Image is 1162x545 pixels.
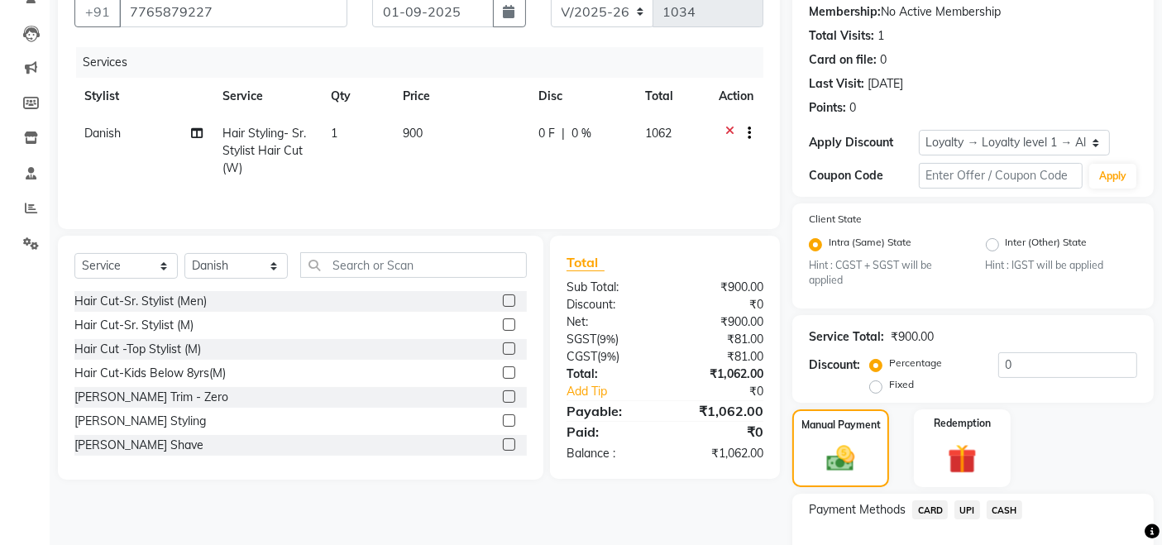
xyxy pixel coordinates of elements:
[554,313,665,331] div: Net:
[600,332,615,346] span: 9%
[829,235,911,255] label: Intra (Same) State
[939,441,986,477] img: _gift.svg
[571,125,591,142] span: 0 %
[645,126,672,141] span: 1062
[562,125,565,142] span: |
[554,383,683,400] a: Add Tip
[331,126,337,141] span: 1
[801,418,881,433] label: Manual Payment
[403,126,423,141] span: 900
[809,75,864,93] div: Last Visit:
[665,445,776,462] div: ₹1,062.00
[987,500,1022,519] span: CASH
[74,437,203,454] div: [PERSON_NAME] Shave
[554,422,665,442] div: Paid:
[809,134,918,151] div: Apply Discount
[809,167,918,184] div: Coupon Code
[986,258,1137,273] small: Hint : IGST will be applied
[665,313,776,331] div: ₹900.00
[300,252,527,278] input: Search or Scan
[934,416,991,431] label: Redemption
[809,3,881,21] div: Membership:
[891,328,934,346] div: ₹900.00
[74,341,201,358] div: Hair Cut -Top Stylist (M)
[849,99,856,117] div: 0
[74,413,206,430] div: [PERSON_NAME] Styling
[567,349,597,364] span: CGST
[393,78,528,115] th: Price
[222,126,306,175] span: Hair Styling- Sr. Stylist Hair Cut (W)
[889,356,942,371] label: Percentage
[889,377,914,392] label: Fixed
[665,331,776,348] div: ₹81.00
[684,383,777,400] div: ₹0
[1089,164,1136,189] button: Apply
[665,401,776,421] div: ₹1,062.00
[809,328,884,346] div: Service Total:
[809,501,906,519] span: Payment Methods
[868,75,903,93] div: [DATE]
[74,389,228,406] div: [PERSON_NAME] Trim - Zero
[554,445,665,462] div: Balance :
[818,442,863,475] img: _cash.svg
[665,296,776,313] div: ₹0
[880,51,887,69] div: 0
[213,78,321,115] th: Service
[809,212,862,227] label: Client State
[1006,235,1088,255] label: Inter (Other) State
[709,78,763,115] th: Action
[809,51,877,69] div: Card on file:
[954,500,980,519] span: UPI
[912,500,948,519] span: CARD
[635,78,710,115] th: Total
[74,78,213,115] th: Stylist
[538,125,555,142] span: 0 F
[567,332,596,347] span: SGST
[665,348,776,366] div: ₹81.00
[665,279,776,296] div: ₹900.00
[554,348,665,366] div: ( )
[74,293,207,310] div: Hair Cut-Sr. Stylist (Men)
[554,296,665,313] div: Discount:
[567,254,605,271] span: Total
[321,78,393,115] th: Qty
[554,401,665,421] div: Payable:
[809,356,860,374] div: Discount:
[528,78,635,115] th: Disc
[74,365,226,382] div: Hair Cut-Kids Below 8yrs(M)
[809,99,846,117] div: Points:
[600,350,616,363] span: 9%
[809,258,960,289] small: Hint : CGST + SGST will be applied
[554,279,665,296] div: Sub Total:
[74,317,194,334] div: Hair Cut-Sr. Stylist (M)
[919,163,1083,189] input: Enter Offer / Coupon Code
[554,331,665,348] div: ( )
[665,366,776,383] div: ₹1,062.00
[877,27,884,45] div: 1
[76,47,776,78] div: Services
[809,27,874,45] div: Total Visits:
[84,126,121,141] span: Danish
[554,366,665,383] div: Total:
[809,3,1137,21] div: No Active Membership
[665,422,776,442] div: ₹0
